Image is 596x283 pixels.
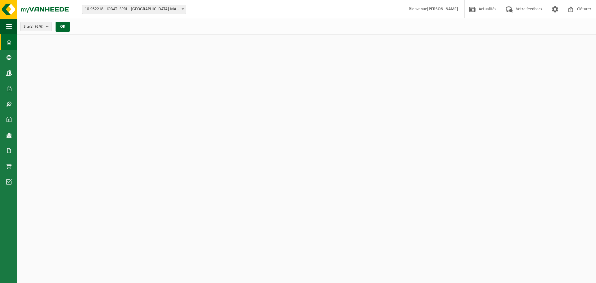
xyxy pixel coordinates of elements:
button: Site(s)(6/6) [20,22,52,31]
strong: [PERSON_NAME] [427,7,458,11]
button: OK [56,22,70,32]
span: 10-952218 - JOBATI SPRL - MONT-SUR-MARCHIENNE [82,5,186,14]
count: (6/6) [35,25,43,29]
span: Site(s) [24,22,43,31]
